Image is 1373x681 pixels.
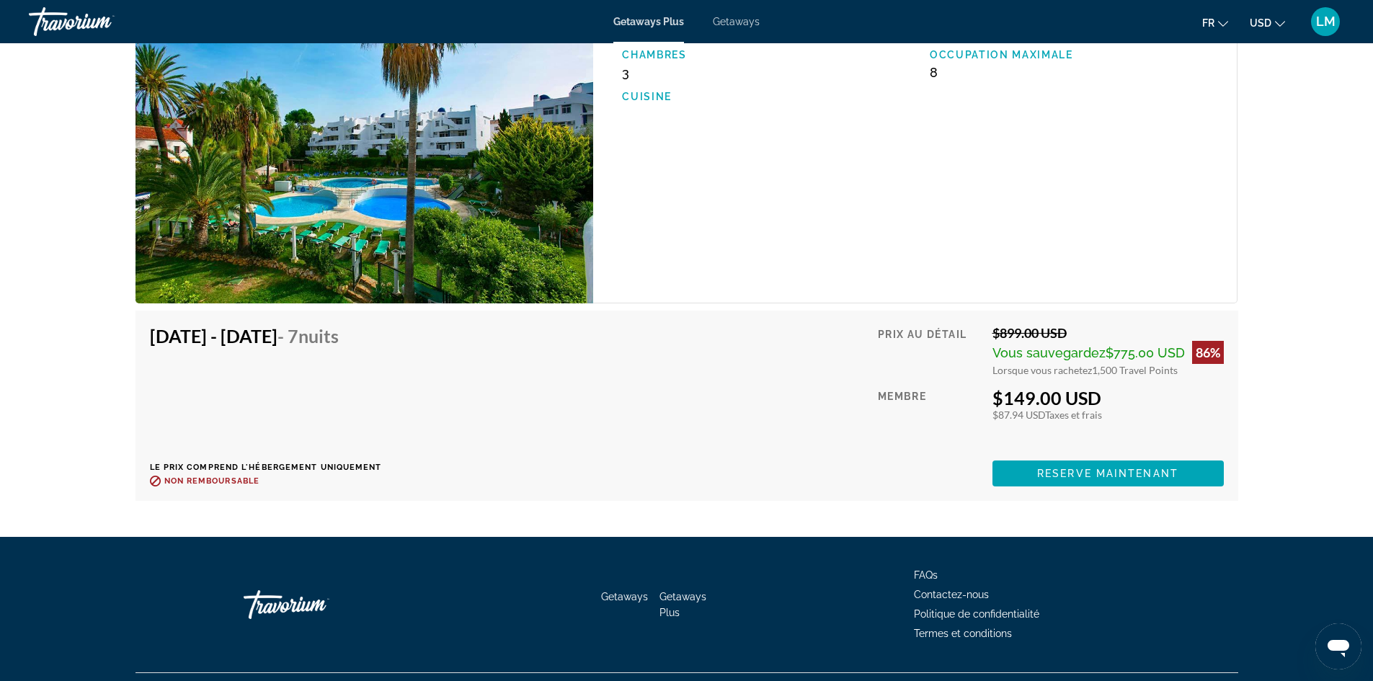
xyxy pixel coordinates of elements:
[992,364,1092,376] span: Lorsque vous rachetez
[1192,341,1224,364] div: 86%
[150,463,382,472] p: Le prix comprend l'hébergement uniquement
[1307,6,1344,37] button: User Menu
[930,49,1223,61] p: Occupation maximale
[914,628,1012,639] a: Termes et conditions
[601,591,648,602] a: Getaways
[1202,17,1214,29] span: fr
[1037,468,1178,479] span: Reserve maintenant
[878,325,982,376] div: Prix au détail
[277,325,339,347] span: - 7
[992,325,1224,341] div: $899.00 USD
[914,589,989,600] a: Contactez-nous
[622,65,629,80] span: 3
[992,460,1224,486] button: Reserve maintenant
[992,409,1224,421] div: $87.94 USD
[1092,364,1178,376] span: 1,500 Travel Points
[298,325,339,347] span: nuits
[1250,17,1271,29] span: USD
[1106,345,1185,360] span: $775.00 USD
[659,591,706,618] a: Getaways Plus
[164,476,260,486] span: Non remboursable
[613,16,684,27] a: Getaways Plus
[930,65,938,80] span: 8
[878,387,982,450] div: Membre
[1316,14,1336,29] span: LM
[914,608,1039,620] a: Politique de confidentialité
[713,16,760,27] a: Getaways
[1045,409,1102,421] span: Taxes et frais
[992,345,1106,360] span: Vous sauvegardez
[622,49,915,61] p: Chambres
[244,583,388,626] a: Go Home
[150,325,371,347] h4: [DATE] - [DATE]
[29,3,173,40] a: Travorium
[992,387,1224,409] div: $149.00 USD
[1202,12,1228,33] button: Change language
[1315,623,1361,669] iframe: Bouton de lancement de la fenêtre de messagerie
[1250,12,1285,33] button: Change currency
[914,569,938,581] a: FAQs
[622,91,915,102] p: Cuisine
